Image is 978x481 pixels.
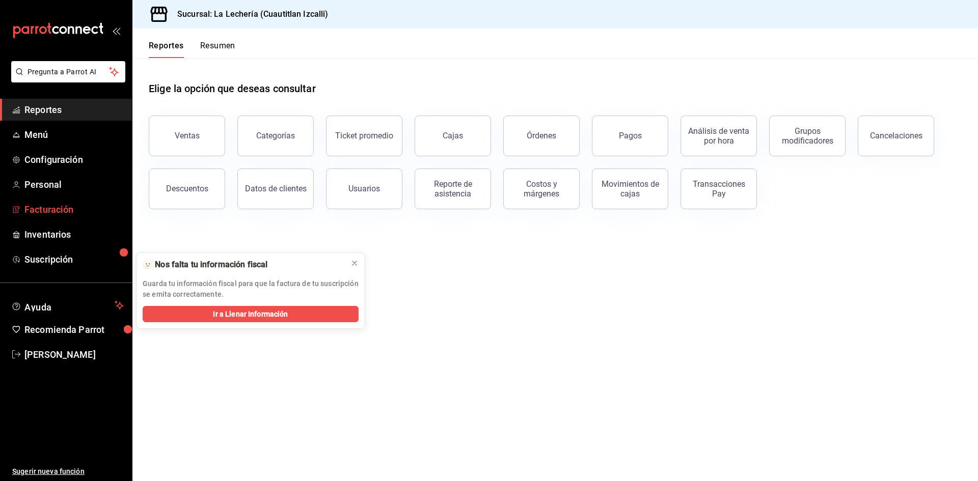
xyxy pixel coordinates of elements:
button: Ticket promedio [326,116,402,156]
button: Categorías [237,116,314,156]
span: Recomienda Parrot [24,323,124,336]
span: Inventarios [24,228,124,241]
div: Descuentos [166,184,208,193]
div: Cajas [443,130,464,142]
div: Transacciones Pay [687,179,750,199]
span: Ayuda [24,299,111,312]
span: Menú [24,128,124,142]
button: Reportes [149,41,184,58]
span: Sugerir nueva función [12,466,124,477]
button: Descuentos [149,168,225,209]
span: Suscripción [24,252,124,266]
button: Usuarios [326,168,402,209]
button: Datos de clientes [237,168,314,209]
div: Ventas [175,131,200,140]
div: 🫥 Nos falta tu información fiscal [143,259,342,270]
h1: Elige la opción que deseas consultar [149,81,316,96]
button: Cancelaciones [858,116,934,156]
button: Análisis de venta por hora [681,116,757,156]
div: Órdenes [527,131,556,140]
div: Categorías [256,131,295,140]
div: Cancelaciones [870,131,922,140]
button: Reporte de asistencia [415,168,491,209]
button: Grupos modificadores [769,116,846,156]
span: Pregunta a Parrot AI [28,67,110,77]
div: navigation tabs [149,41,235,58]
button: Costos y márgenes [503,168,580,209]
a: Cajas [415,116,491,156]
h3: Sucursal: La Lechería (Cuautitlan Izcalli) [169,8,329,20]
button: Movimientos de cajas [592,168,668,209]
p: Guarda tu información fiscal para que la factura de tu suscripción se emita correctamente. [143,278,359,300]
button: Transacciones Pay [681,168,757,209]
a: Pregunta a Parrot AI [7,74,125,84]
div: Usuarios [348,184,380,193]
button: open_drawer_menu [112,26,120,35]
span: [PERSON_NAME] [24,348,124,361]
span: Configuración [24,153,124,166]
button: Ventas [149,116,225,156]
span: Reportes [24,103,124,117]
div: Grupos modificadores [776,126,839,146]
div: Costos y márgenes [510,179,573,199]
div: Pagos [619,131,642,140]
div: Movimientos de cajas [599,179,662,199]
span: Ir a Llenar Información [213,309,288,320]
button: Pagos [592,116,668,156]
button: Ir a Llenar Información [143,306,359,322]
div: Ticket promedio [335,131,393,140]
button: Pregunta a Parrot AI [11,61,125,82]
span: Facturación [24,203,124,216]
button: Resumen [200,41,235,58]
span: Personal [24,178,124,191]
button: Órdenes [503,116,580,156]
div: Análisis de venta por hora [687,126,750,146]
div: Reporte de asistencia [421,179,484,199]
div: Datos de clientes [245,184,307,193]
